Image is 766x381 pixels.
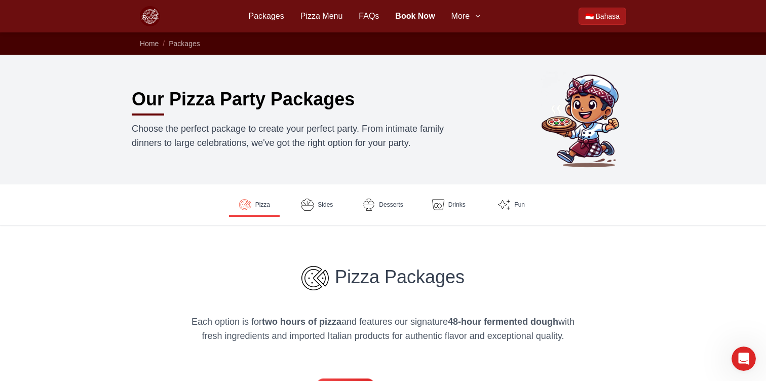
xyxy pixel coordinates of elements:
a: Drinks [424,193,474,217]
img: Pizza [239,199,251,211]
p: Choose the perfect package to create your perfect party. From intimate family dinners to large ce... [132,122,472,150]
strong: 48-hour fermented dough [448,317,558,327]
img: Pizza [301,266,329,290]
img: Sides [301,199,314,211]
span: Desserts [379,201,403,209]
a: Desserts [355,193,411,217]
strong: two hours of pizza [262,317,341,327]
a: Beralih ke Bahasa Indonesia [579,8,626,25]
a: Sides [292,193,342,217]
span: Pizza [255,201,270,209]
img: Desserts [363,199,375,211]
a: Packages [169,40,200,48]
h1: Our Pizza Party Packages [132,89,355,109]
a: Packages [248,10,284,22]
h3: Pizza Packages [188,266,578,290]
span: Fun [514,201,525,209]
li: / [163,39,165,49]
img: Drinks [432,199,444,211]
img: Fun [498,199,510,211]
a: Pizza [229,193,280,217]
a: Fun [486,193,537,217]
a: FAQs [359,10,379,22]
a: Pizza Menu [300,10,343,22]
span: Bahasa [596,11,620,21]
button: More [451,10,482,22]
a: Home [140,40,159,48]
img: Bali Pizza Party Packages [537,71,634,168]
img: Bali Pizza Party Logo [140,6,160,26]
p: Each option is for and features our signature with fresh ingredients and imported Italian product... [188,315,578,343]
span: Drinks [448,201,466,209]
span: More [451,10,470,22]
a: Book Now [395,10,435,22]
span: Sides [318,201,333,209]
iframe: Intercom live chat [732,347,756,371]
